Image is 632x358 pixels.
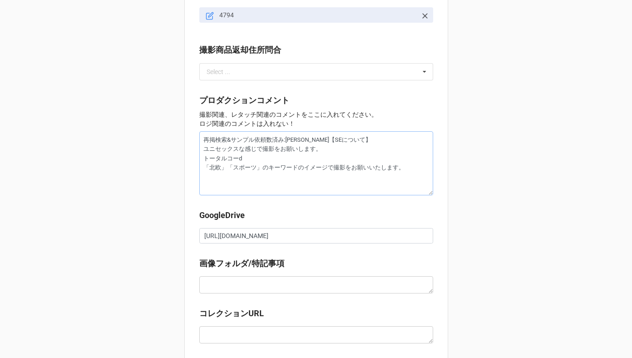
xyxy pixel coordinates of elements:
[199,110,433,128] p: 撮影関連、レタッチ関連のコメントをここに入れてください。 ロジ関連のコメントは入れない！
[199,307,264,320] label: コレクションURL
[207,69,230,75] div: Select ...
[199,209,245,222] label: GoogleDrive
[199,94,289,107] label: プロダクションコメント
[219,10,417,20] p: 4794
[199,257,284,270] label: 画像フォルダ/特記事項
[199,131,433,195] textarea: 再掲検索&サンプル依頼数済み:[PERSON_NAME]【SEについて】 ユニセックスな感じで撮影をお願いします。 トータルこー 「北欧」「スポーツ」のキーワードのイメージで撮影をお願いいたします。
[199,44,281,56] label: 撮影商品返却住所問合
